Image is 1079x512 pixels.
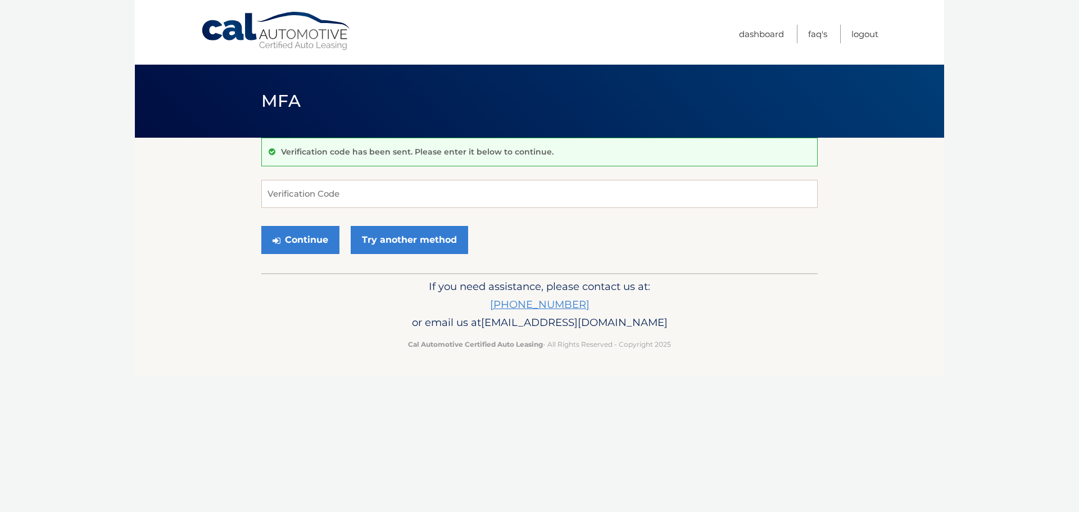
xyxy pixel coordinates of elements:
p: If you need assistance, please contact us at: or email us at [269,278,810,332]
span: [EMAIL_ADDRESS][DOMAIN_NAME] [481,316,668,329]
a: Try another method [351,226,468,254]
a: FAQ's [808,25,827,43]
button: Continue [261,226,339,254]
a: Dashboard [739,25,784,43]
p: - All Rights Reserved - Copyright 2025 [269,338,810,350]
input: Verification Code [261,180,818,208]
span: MFA [261,90,301,111]
p: Verification code has been sent. Please enter it below to continue. [281,147,554,157]
a: Cal Automotive [201,11,352,51]
a: Call via 8x8 [490,298,590,311]
a: Logout [851,25,878,43]
strong: Cal Automotive Certified Auto Leasing [408,340,543,348]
